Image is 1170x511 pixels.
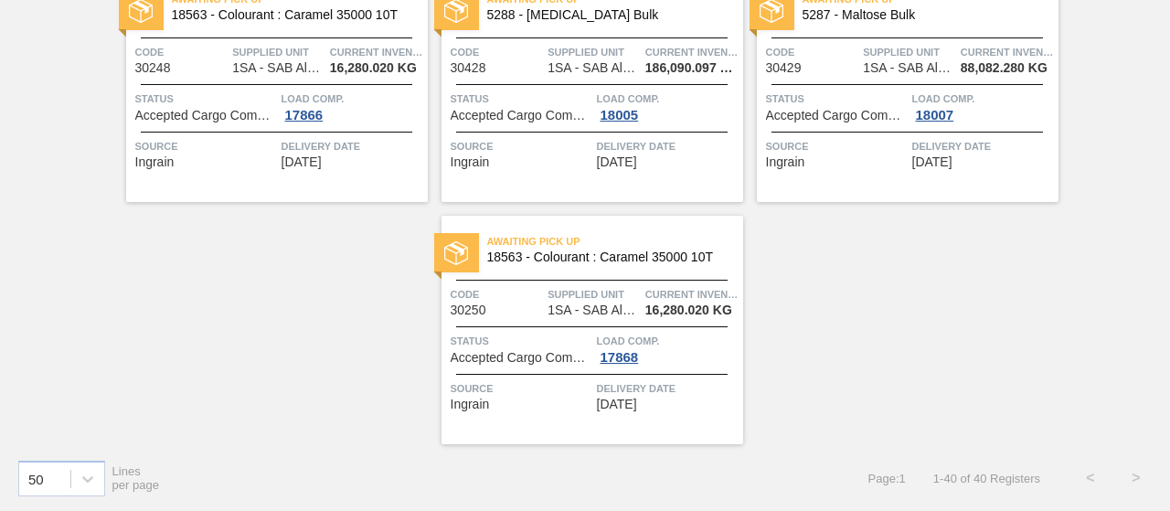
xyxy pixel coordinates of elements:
[597,90,739,108] span: Load Comp.
[451,285,544,303] span: Code
[451,109,592,122] span: Accepted Cargo Composition
[1068,455,1113,501] button: <
[597,350,643,365] div: 17868
[487,250,729,264] span: 18563 - Colourant : Caramel 35000 10T
[863,61,954,75] span: 1SA - SAB Alrode Brewery
[961,61,1048,75] span: 88,082.280 KG
[863,43,956,61] span: Supplied Unit
[232,61,324,75] span: 1SA - SAB Alrode Brewery
[451,303,486,317] span: 30250
[912,155,952,169] span: 08/30/2025
[487,232,743,250] span: Awaiting Pick Up
[282,90,423,122] a: Load Comp.17866
[548,43,641,61] span: Supplied Unit
[933,472,1040,485] span: 1 - 40 of 40 Registers
[451,398,490,411] span: Ingrain
[645,303,732,317] span: 16,280.020 KG
[766,155,805,169] span: Ingrain
[330,61,417,75] span: 16,280.020 KG
[1113,455,1159,501] button: >
[548,303,639,317] span: 1SA - SAB Alrode Brewery
[451,43,544,61] span: Code
[451,137,592,155] span: Source
[597,108,643,122] div: 18005
[766,137,908,155] span: Source
[428,216,743,444] a: statusAwaiting Pick Up18563 - Colourant : Caramel 35000 10TCode30250Supplied Unit1SA - SAB Alrode...
[597,332,739,350] span: Load Comp.
[282,90,423,108] span: Load Comp.
[282,108,327,122] div: 17866
[487,8,729,22] span: 5288 - Dextrose Bulk
[28,471,44,486] div: 50
[451,61,486,75] span: 30428
[548,61,639,75] span: 1SA - SAB Alrode Brewery
[135,109,277,122] span: Accepted Cargo Composition
[597,398,637,411] span: 09/08/2025
[961,43,1054,61] span: Current inventory
[597,90,739,122] a: Load Comp.18005
[112,464,160,492] span: Lines per page
[597,155,637,169] span: 08/30/2025
[451,90,592,108] span: Status
[645,61,739,75] span: 186,090.097 KG
[912,90,1054,122] a: Load Comp.18007
[766,109,908,122] span: Accepted Cargo Composition
[912,137,1054,155] span: Delivery Date
[135,61,171,75] span: 30248
[597,379,739,398] span: Delivery Date
[172,8,413,22] span: 18563 - Colourant : Caramel 35000 10T
[868,472,906,485] span: Page : 1
[282,137,423,155] span: Delivery Date
[645,285,739,303] span: Current inventory
[330,43,423,61] span: Current inventory
[766,43,859,61] span: Code
[135,137,277,155] span: Source
[912,90,1054,108] span: Load Comp.
[451,379,592,398] span: Source
[135,43,229,61] span: Code
[766,90,908,108] span: Status
[232,43,325,61] span: Supplied Unit
[451,332,592,350] span: Status
[135,155,175,169] span: Ingrain
[645,43,739,61] span: Current inventory
[451,351,592,365] span: Accepted Cargo Composition
[548,285,641,303] span: Supplied Unit
[912,108,958,122] div: 18007
[444,241,468,265] img: status
[597,137,739,155] span: Delivery Date
[451,155,490,169] span: Ingrain
[803,8,1044,22] span: 5287 - Maltose Bulk
[282,155,322,169] span: 08/29/2025
[597,332,739,365] a: Load Comp.17868
[766,61,802,75] span: 30429
[135,90,277,108] span: Status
